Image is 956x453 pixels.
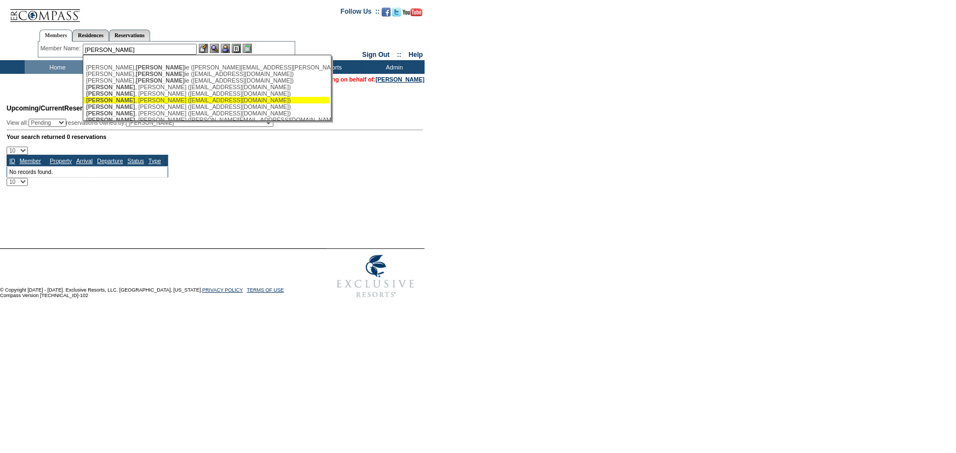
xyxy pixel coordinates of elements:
[210,44,219,53] img: View
[86,117,327,123] div: , [PERSON_NAME] ([PERSON_NAME][EMAIL_ADDRESS][DOMAIN_NAME])
[7,104,64,112] span: Upcoming/Current
[41,44,83,53] div: Member Name:
[403,11,422,18] a: Subscribe to our YouTube Channel
[86,71,327,77] div: [PERSON_NAME], ie ([EMAIL_ADDRESS][DOMAIN_NAME])
[362,60,425,74] td: Admin
[243,44,252,53] img: b_calculator.gif
[50,158,72,164] a: Property
[247,287,284,293] a: TERMS OF USE
[202,287,243,293] a: PRIVACY POLICY
[86,110,135,117] span: [PERSON_NAME]
[39,30,73,42] a: Members
[86,64,327,71] div: [PERSON_NAME], ie ([PERSON_NAME][EMAIL_ADDRESS][PERSON_NAME][PERSON_NAME][DOMAIN_NAME])
[97,158,123,164] a: Departure
[76,158,93,164] a: Arrival
[86,110,327,117] div: , [PERSON_NAME] ([EMAIL_ADDRESS][DOMAIN_NAME])
[7,104,106,112] span: Reservations
[86,84,135,90] span: [PERSON_NAME]
[199,44,208,53] img: b_edit.gif
[7,166,168,177] td: No records found.
[86,103,135,110] span: [PERSON_NAME]
[392,8,401,16] img: Follow us on Twitter
[148,158,161,164] a: Type
[392,11,401,18] a: Follow us on Twitter
[327,249,425,304] img: Exclusive Resorts
[221,44,230,53] img: Impersonate
[136,77,185,84] span: [PERSON_NAME]
[128,158,144,164] a: Status
[7,119,278,127] div: View all: reservations owned by:
[409,51,423,59] a: Help
[86,90,135,97] span: [PERSON_NAME]
[86,117,135,123] span: [PERSON_NAME]
[86,77,327,84] div: [PERSON_NAME], ie ([EMAIL_ADDRESS][DOMAIN_NAME])
[136,71,185,77] span: [PERSON_NAME]
[341,7,380,20] td: Follow Us ::
[382,11,391,18] a: Become our fan on Facebook
[382,8,391,16] img: Become our fan on Facebook
[86,84,327,90] div: , [PERSON_NAME] ([EMAIL_ADDRESS][DOMAIN_NAME])
[72,30,109,41] a: Residences
[299,76,425,83] span: You are acting on behalf of:
[86,97,135,103] span: [PERSON_NAME]
[25,60,88,74] td: Home
[86,90,327,97] div: , [PERSON_NAME] ([EMAIL_ADDRESS][DOMAIN_NAME])
[362,51,390,59] a: Sign Out
[86,97,327,103] div: , [PERSON_NAME] ([EMAIL_ADDRESS][DOMAIN_NAME])
[86,103,327,110] div: , [PERSON_NAME] ([EMAIL_ADDRESS][DOMAIN_NAME])
[136,64,185,71] span: [PERSON_NAME]
[376,76,425,83] a: [PERSON_NAME]
[403,8,422,16] img: Subscribe to our YouTube Channel
[232,44,241,53] img: Reservations
[9,158,15,164] a: ID
[20,158,41,164] a: Member
[109,30,150,41] a: Reservations
[397,51,402,59] span: ::
[7,133,423,140] div: Your search returned 0 reservations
